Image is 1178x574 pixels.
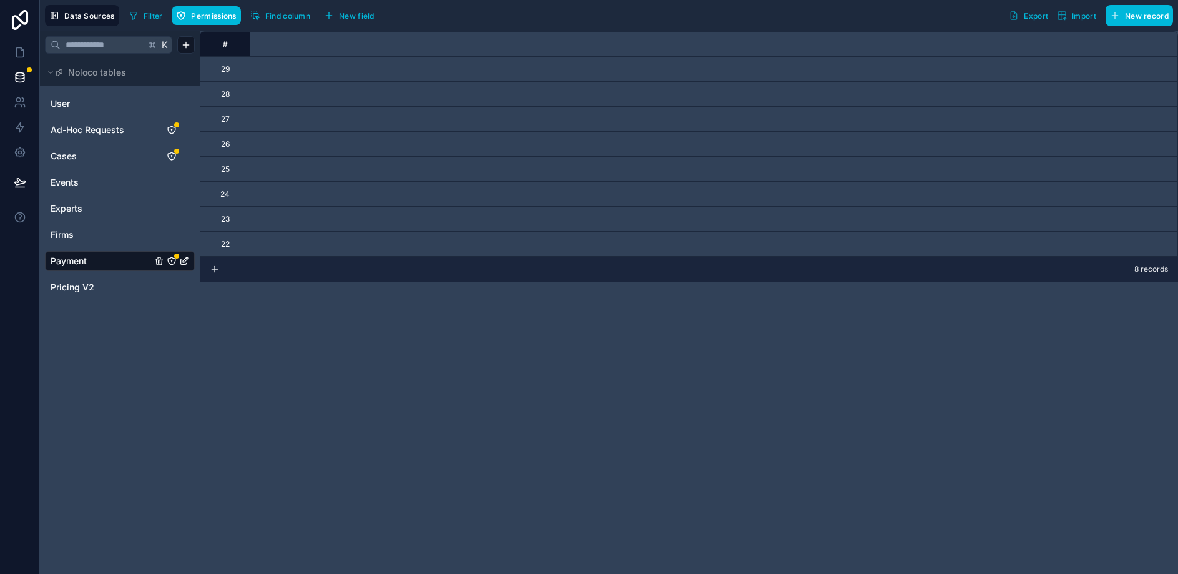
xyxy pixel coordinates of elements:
[1072,11,1096,21] span: Import
[51,281,94,294] span: Pricing V2
[160,41,169,49] span: K
[339,11,375,21] span: New field
[45,146,195,166] div: Cases
[51,255,87,267] span: Payment
[45,277,195,297] div: Pricing V2
[51,229,74,241] span: Firms
[51,176,152,189] a: Events
[1106,5,1173,26] button: New record
[246,6,315,25] button: Find column
[144,11,163,21] span: Filter
[221,114,230,124] div: 27
[221,64,230,74] div: 29
[45,199,195,219] div: Experts
[51,176,79,189] span: Events
[45,64,187,81] button: Noloco tables
[221,214,230,224] div: 23
[51,97,70,110] span: User
[220,189,230,199] div: 24
[265,11,310,21] span: Find column
[51,202,152,215] a: Experts
[1125,11,1169,21] span: New record
[51,124,152,136] a: Ad-Hoc Requests
[210,39,240,49] div: #
[45,225,195,245] div: Firms
[45,94,195,114] div: User
[172,6,245,25] a: Permissions
[191,11,236,21] span: Permissions
[51,255,152,267] a: Payment
[64,11,115,21] span: Data Sources
[51,124,124,136] span: Ad-Hoc Requests
[1101,5,1173,26] a: New record
[124,6,167,25] button: Filter
[45,5,119,26] button: Data Sources
[1134,264,1168,274] span: 8 records
[172,6,240,25] button: Permissions
[1004,5,1053,26] button: Export
[1024,11,1048,21] span: Export
[45,172,195,192] div: Events
[51,97,152,110] a: User
[1053,5,1101,26] button: Import
[51,281,152,294] a: Pricing V2
[51,229,152,241] a: Firms
[221,139,230,149] div: 26
[221,239,230,249] div: 22
[68,66,126,79] span: Noloco tables
[51,150,77,162] span: Cases
[45,251,195,271] div: Payment
[320,6,379,25] button: New field
[51,150,152,162] a: Cases
[221,164,230,174] div: 25
[51,202,82,215] span: Experts
[45,120,195,140] div: Ad-Hoc Requests
[221,89,230,99] div: 28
